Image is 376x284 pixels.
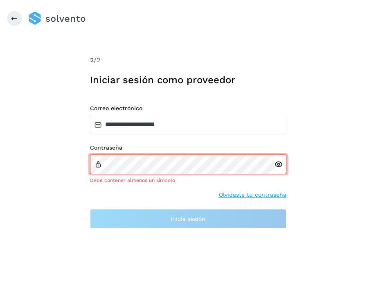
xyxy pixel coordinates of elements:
a: Olvidaste tu contraseña [219,191,286,199]
label: Correo electrónico [90,105,286,112]
span: 2 [90,56,94,64]
div: Debe contener almenos un símbolo [90,177,286,184]
button: Inicia sesión [90,209,286,229]
h1: Iniciar sesión como proveedor [90,74,286,86]
div: /2 [90,55,286,65]
label: Contraseña [90,144,286,151]
span: Inicia sesión [171,216,205,222]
